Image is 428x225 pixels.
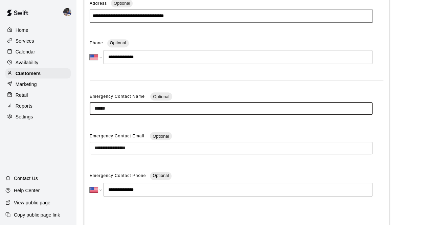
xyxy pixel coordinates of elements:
a: Marketing [5,79,71,89]
a: Customers [5,68,71,78]
a: Retail [5,90,71,100]
p: Copy public page link [14,211,60,218]
p: Home [16,27,28,33]
p: Reports [16,103,32,109]
a: Calendar [5,47,71,57]
a: Services [5,36,71,46]
span: Phone [90,38,103,49]
span: Optional [150,134,172,139]
p: Calendar [16,48,35,55]
span: Optional [111,1,133,6]
a: Reports [5,101,71,111]
span: Optional [150,94,172,99]
p: Availability [16,59,39,66]
div: Kevin Chandler [62,5,76,19]
p: Retail [16,92,28,98]
p: Customers [16,70,41,77]
span: Address [90,1,107,6]
img: Kevin Chandler [63,8,71,16]
span: Emergency Contact Phone [90,171,146,181]
p: Contact Us [14,175,38,182]
a: Settings [5,112,71,122]
span: Emergency Contact Name [90,94,146,99]
span: Optional [110,41,126,45]
p: Help Center [14,187,40,194]
span: Emergency Contact Email [90,134,146,138]
p: Services [16,38,34,44]
p: Marketing [16,81,37,88]
a: Availability [5,58,71,68]
p: Settings [16,113,33,120]
a: Home [5,25,71,35]
p: View public page [14,199,50,206]
span: Optional [153,173,169,178]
